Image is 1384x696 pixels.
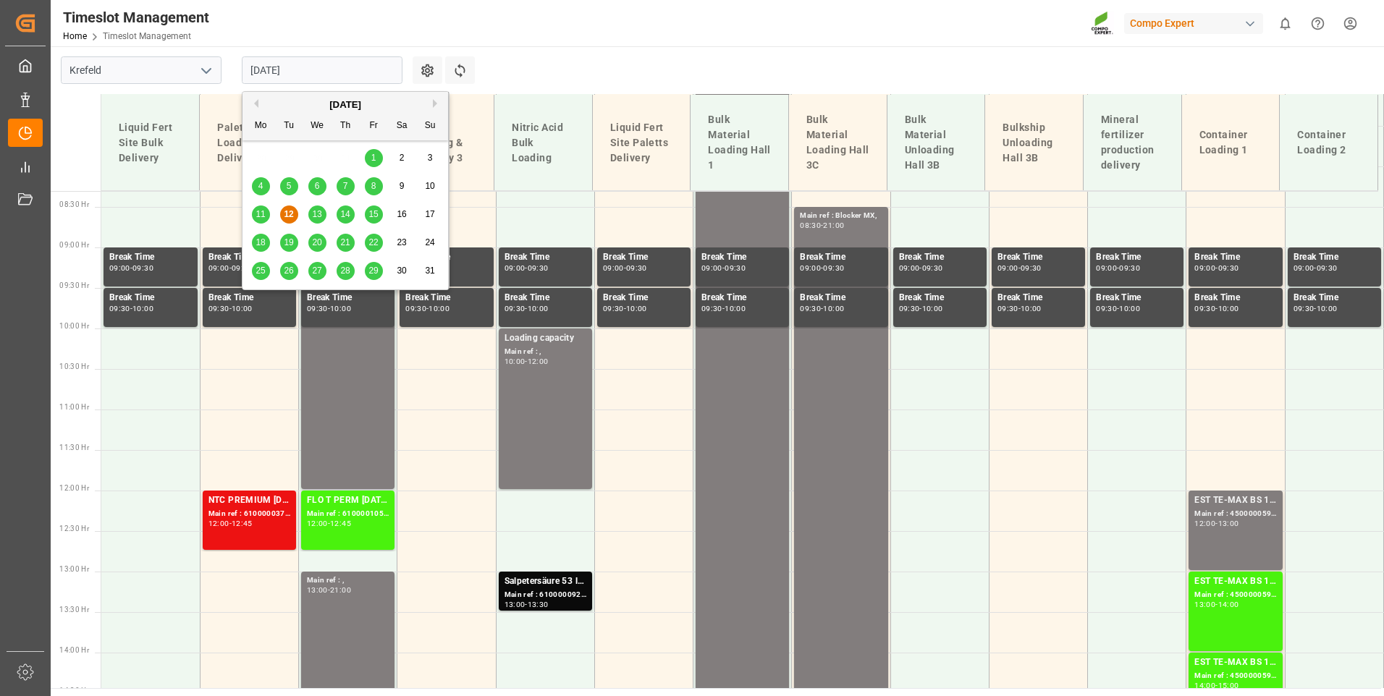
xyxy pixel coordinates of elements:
div: - [1117,305,1119,312]
div: 09:30 [109,305,130,312]
div: EST TE-MAX BS 11-48 20kg (x56) INT MTO; [1194,655,1276,670]
div: 09:30 [232,265,253,271]
div: - [130,265,132,271]
div: - [328,520,330,527]
div: Bulk Material Unloading Hall 3B [899,106,974,179]
div: We [308,117,326,135]
div: Liquid Fert Site Bulk Delivery [113,114,187,171]
div: - [624,265,626,271]
div: - [1215,305,1218,312]
span: 28 [340,266,350,276]
div: - [229,305,232,312]
div: Break Time [603,291,685,305]
div: 09:30 [1218,265,1239,271]
button: Next Month [433,99,442,108]
span: 09:00 Hr [59,241,89,249]
div: Choose Friday, August 1st, 2025 [365,149,383,167]
div: Salpetersäure 53 lose; [505,574,586,589]
div: - [1314,305,1316,312]
div: - [1215,520,1218,527]
div: Break Time [1294,250,1375,265]
div: 10:00 [505,358,526,365]
div: 10:00 [823,305,844,312]
div: Bulkship Unloading Hall 3B [997,114,1071,171]
span: 13:30 Hr [59,606,89,614]
input: DD.MM.YYYY [242,56,402,84]
div: Break Time [1096,250,1178,265]
div: 09:30 [997,305,1018,312]
div: Choose Sunday, August 17th, 2025 [421,205,439,224]
div: Choose Monday, August 18th, 2025 [252,234,270,252]
div: Break Time [997,291,1079,305]
div: Choose Sunday, August 31st, 2025 [421,262,439,280]
div: Mineral fertilizer production delivery [1095,106,1170,179]
div: 09:30 [603,305,624,312]
div: NTC PREMIUM [DATE] 50kg (x25) INT MTO; [208,493,290,508]
div: EST TE-MAX BS 11-48 20kg (x56) INT MTO; [1194,493,1276,508]
div: Break Time [800,250,882,265]
div: 09:30 [307,305,328,312]
div: Compo Expert [1124,13,1263,34]
div: - [1117,265,1119,271]
div: - [919,305,921,312]
div: Container Loading 2 [1291,122,1366,164]
div: Choose Friday, August 15th, 2025 [365,205,383,224]
div: - [1018,305,1021,312]
div: 09:30 [823,265,844,271]
span: 12:00 Hr [59,484,89,492]
div: - [328,305,330,312]
div: - [624,305,626,312]
span: 30 [397,266,406,276]
span: 21 [340,237,350,247]
div: Choose Wednesday, August 6th, 2025 [308,177,326,195]
span: 11 [256,209,265,219]
div: - [821,305,823,312]
div: 08:30 [800,222,821,229]
div: 09:30 [1119,265,1140,271]
div: - [919,265,921,271]
div: Break Time [701,250,783,265]
span: 09:30 Hr [59,281,89,289]
div: Break Time [505,250,586,265]
div: Break Time [701,291,783,305]
div: 09:30 [528,265,549,271]
div: 21:00 [823,222,844,229]
div: 10:00 [1119,305,1140,312]
img: Screenshot%202023-09-29%20at%2010.02.21.png_1712312052.png [1091,11,1114,36]
div: 13:30 [528,601,549,608]
div: Choose Sunday, August 3rd, 2025 [421,149,439,167]
div: Sa [393,117,411,135]
div: Break Time [109,250,192,265]
div: - [722,305,725,312]
div: 09:30 [701,305,722,312]
div: Main ref : 4500000595, 2000000427; [1194,589,1276,601]
div: Main ref : , [505,346,586,358]
div: 14:00 [1194,682,1215,689]
div: 09:30 [1096,305,1117,312]
div: Choose Wednesday, August 20th, 2025 [308,234,326,252]
div: 13:00 [1218,520,1239,527]
div: 12:00 [1194,520,1215,527]
div: EST TE-MAX BS 11-48 20kg (x56) INT MTO; [1194,574,1276,589]
div: 09:30 [505,305,526,312]
div: 12:45 [232,520,253,527]
div: - [821,265,823,271]
div: Break Time [1194,250,1276,265]
div: Choose Thursday, August 28th, 2025 [337,262,355,280]
div: Main ref : 6100000372, 2000000195; [208,508,290,520]
span: 14 [340,209,350,219]
div: 09:00 [1096,265,1117,271]
span: 10:30 Hr [59,362,89,370]
button: show 0 new notifications [1269,7,1301,40]
div: Choose Friday, August 22nd, 2025 [365,234,383,252]
span: 27 [312,266,321,276]
span: 2 [400,153,405,163]
div: - [821,222,823,229]
span: 26 [284,266,293,276]
button: Help Center [1301,7,1334,40]
div: Choose Tuesday, August 5th, 2025 [280,177,298,195]
div: Choose Tuesday, August 12th, 2025 [280,205,298,224]
div: 15:00 [1218,682,1239,689]
span: 24 [425,237,434,247]
div: Break Time [208,291,290,305]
